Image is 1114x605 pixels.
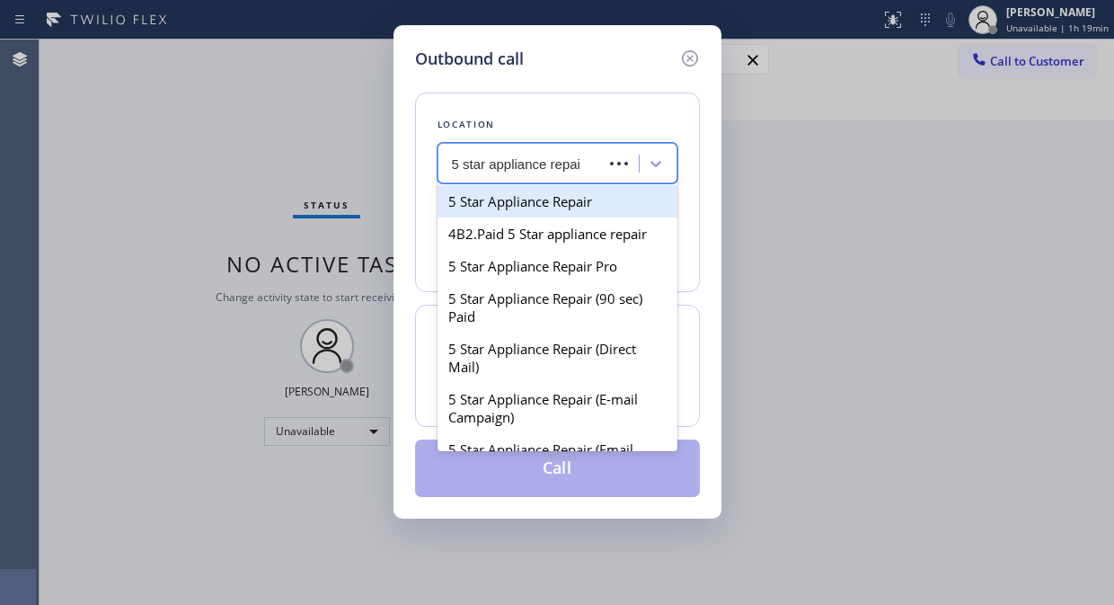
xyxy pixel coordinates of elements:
div: 5 Star Appliance Repair (Email Campaigns) [438,433,677,484]
div: 5 Star Appliance Repair [438,185,677,218]
div: 4B2.Paid 5 Star appliance repair [438,218,677,250]
div: 5 Star Appliance Repair (Direct Mail) [438,333,677,383]
div: 5 Star Appliance Repair (90 sec) Paid [438,282,677,333]
button: Call [415,440,700,497]
div: Location [438,115,677,134]
div: 5 Star Appliance Repair (E-mail Campaign) [438,383,677,433]
div: 5 Star Appliance Repair Pro [438,250,677,282]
